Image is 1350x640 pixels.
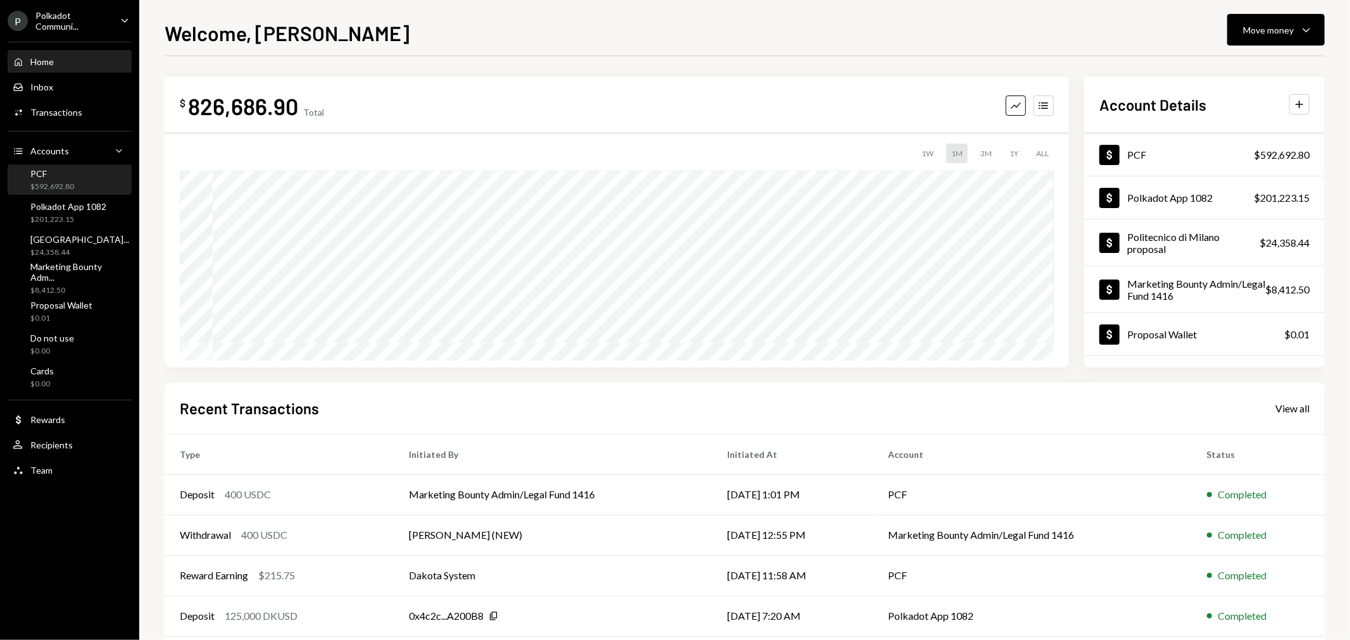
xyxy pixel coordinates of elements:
[394,434,712,474] th: Initiated By
[8,50,132,73] a: Home
[8,230,134,261] a: [GEOGRAPHIC_DATA]...$24,358.44
[1127,328,1197,340] div: Proposal Wallet
[1127,192,1213,204] div: Polkadot App 1082
[1218,608,1267,624] div: Completed
[873,434,1192,474] th: Account
[8,263,132,293] a: Marketing Bounty Adm...$8,412.50
[8,139,132,162] a: Accounts
[180,487,215,502] div: Deposit
[1084,176,1325,219] a: Polkadot App 1082$201,223.15
[225,487,271,502] div: 400 USDC
[180,97,185,109] div: $
[180,527,231,543] div: Withdrawal
[8,458,132,481] a: Team
[30,107,82,118] div: Transactions
[30,214,106,225] div: $201,223.15
[975,144,997,163] div: 3M
[30,82,53,92] div: Inbox
[873,596,1192,636] td: Polkadot App 1082
[1127,231,1259,255] div: Politecnico di Milano proposal
[1004,144,1023,163] div: 1Y
[394,515,712,555] td: [PERSON_NAME] (NEW)
[1084,133,1325,176] a: PCF$592,692.80
[30,182,74,192] div: $592,692.80
[1254,190,1309,206] div: $201,223.15
[1259,235,1309,250] div: $24,358.44
[8,433,132,456] a: Recipients
[1227,14,1325,46] button: Move money
[712,474,873,515] td: [DATE] 1:01 PM
[258,568,295,583] div: $215.75
[180,568,248,583] div: Reward Earning
[1265,282,1309,297] div: $8,412.50
[30,261,127,283] div: Marketing Bounty Adm...
[30,313,92,324] div: $0.01
[180,608,215,624] div: Deposit
[712,515,873,555] td: [DATE] 12:55 PM
[1254,147,1309,163] div: $592,692.80
[35,10,110,32] div: Polkadot Communi...
[30,201,106,212] div: Polkadot App 1082
[30,56,54,67] div: Home
[30,300,92,311] div: Proposal Wallet
[8,408,132,431] a: Rewards
[916,144,939,163] div: 1W
[1192,434,1325,474] th: Status
[303,107,324,118] div: Total
[30,366,54,376] div: Cards
[8,75,132,98] a: Inbox
[8,101,132,123] a: Transactions
[30,379,54,390] div: $0.00
[30,414,65,425] div: Rewards
[165,434,394,474] th: Type
[712,434,873,474] th: Initiated At
[1275,401,1309,415] a: View all
[873,515,1192,555] td: Marketing Bounty Admin/Legal Fund 1416
[409,608,484,624] div: 0x4c2c...A200B8
[1218,487,1267,502] div: Completed
[8,164,132,195] a: PCF$592,692.80
[1084,219,1325,266] a: Politecnico di Milano proposal$24,358.44
[1243,23,1294,37] div: Move money
[1084,313,1325,355] a: Proposal Wallet$0.01
[30,285,127,296] div: $8,412.50
[180,398,319,419] h2: Recent Transactions
[1127,149,1146,161] div: PCF
[873,474,1192,515] td: PCF
[873,555,1192,596] td: PCF
[394,555,712,596] td: Dakota System
[1218,568,1267,583] div: Completed
[712,596,873,636] td: [DATE] 7:20 AM
[30,168,74,179] div: PCF
[1031,144,1054,163] div: ALL
[1099,94,1206,115] h2: Account Details
[30,440,73,450] div: Recipients
[30,234,129,245] div: [GEOGRAPHIC_DATA]...
[30,346,74,357] div: $0.00
[8,296,132,326] a: Proposal Wallet$0.01
[394,474,712,515] td: Marketing Bounty Admin/Legal Fund 1416
[30,465,53,476] div: Team
[1275,402,1309,415] div: View all
[1127,278,1265,302] div: Marketing Bounty Admin/Legal Fund 1416
[30,333,74,343] div: Do not use
[8,11,28,31] div: P
[946,144,968,163] div: 1M
[165,20,409,46] h1: Welcome, [PERSON_NAME]
[8,329,132,359] a: Do not use$0.00
[225,608,297,624] div: 125,000 DKUSD
[8,197,132,228] a: Polkadot App 1082$201,223.15
[1218,527,1267,543] div: Completed
[30,247,129,258] div: $24,358.44
[241,527,287,543] div: 400 USDC
[30,145,69,156] div: Accounts
[188,92,298,120] div: 826,686.90
[8,362,132,392] a: Cards$0.00
[1284,327,1309,342] div: $0.01
[1084,266,1325,312] a: Marketing Bounty Admin/Legal Fund 1416$8,412.50
[712,555,873,596] td: [DATE] 11:58 AM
